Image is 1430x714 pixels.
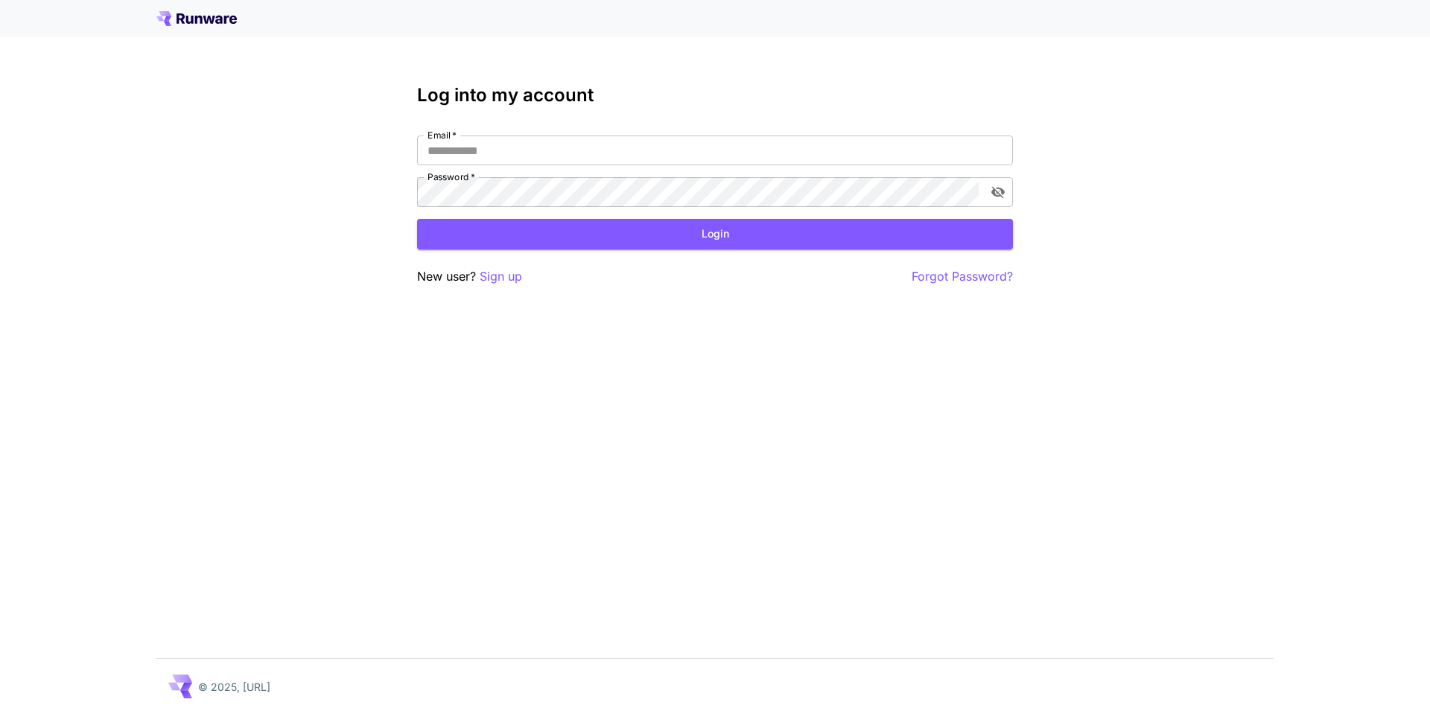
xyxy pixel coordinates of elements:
[480,267,522,286] button: Sign up
[417,219,1013,249] button: Login
[417,85,1013,106] h3: Log into my account
[428,129,457,141] label: Email
[417,267,522,286] p: New user?
[428,170,475,183] label: Password
[912,267,1013,286] button: Forgot Password?
[985,179,1011,205] button: toggle password visibility
[198,679,270,695] p: © 2025, [URL]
